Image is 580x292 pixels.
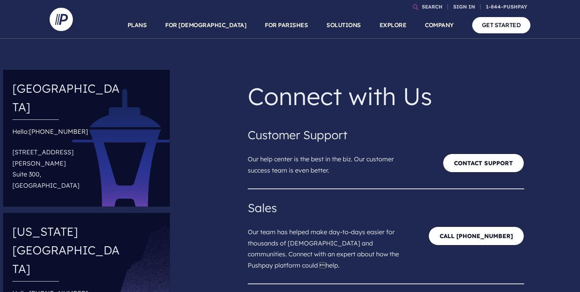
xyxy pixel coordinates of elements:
[425,12,454,39] a: COMPANY
[326,12,361,39] a: SOLUTIONS
[248,217,414,274] p: Our team has helped make day-to-days easier for thousands of [DEMOGRAPHIC_DATA] and communities. ...
[12,76,123,119] h4: [GEOGRAPHIC_DATA]
[128,12,147,39] a: PLANS
[12,126,123,194] div: Hello:
[29,128,88,135] a: [PHONE_NUMBER]
[12,143,123,194] p: [STREET_ADDRESS][PERSON_NAME] Suite 300, [GEOGRAPHIC_DATA]
[248,76,524,116] p: Connect with Us
[165,12,246,39] a: FOR [DEMOGRAPHIC_DATA]
[472,17,531,33] a: GET STARTED
[248,126,524,144] h4: Customer Support
[428,226,524,245] a: CALL [PHONE_NUMBER]
[443,154,524,173] a: Contact Support
[248,144,414,179] p: Our help center is the best in the biz. Our customer success team is even better.
[380,12,407,39] a: EXPLORE
[248,199,524,217] h4: Sales
[12,219,123,281] h4: [US_STATE][GEOGRAPHIC_DATA]
[265,12,308,39] a: FOR PARISHES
